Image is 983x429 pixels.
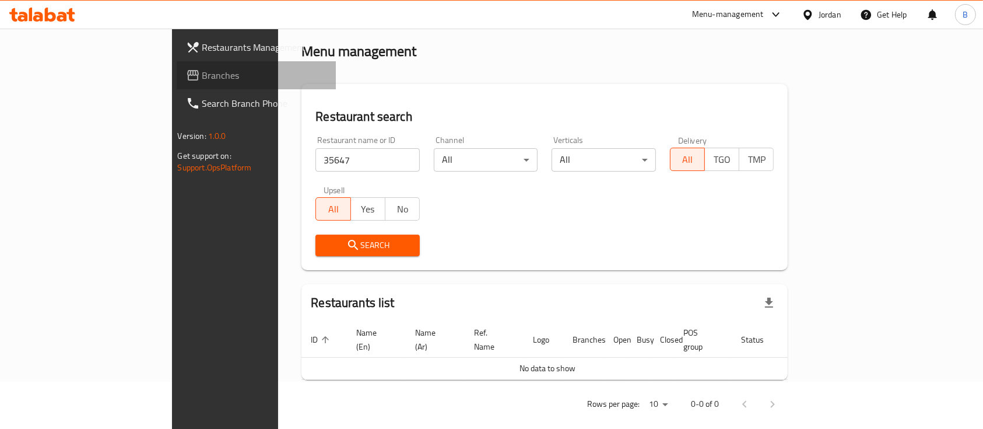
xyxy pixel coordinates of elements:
span: Name (En) [356,326,392,354]
a: Restaurants Management [177,33,336,61]
table: enhanced table [301,322,833,380]
span: 1.0.0 [208,128,226,144]
span: TMP [744,151,769,168]
button: TGO [704,148,739,171]
span: Status [741,333,779,347]
label: Upsell [324,186,345,194]
span: Name (Ar) [415,326,451,354]
input: Search for restaurant name or ID.. [315,148,420,172]
th: Busy [627,322,651,358]
span: Branches [202,68,327,82]
p: 0-0 of 0 [691,397,719,411]
div: Export file [755,289,783,317]
div: Menu-management [692,8,764,22]
label: Delivery [678,136,707,144]
span: Yes [356,201,381,218]
button: All [315,197,350,221]
span: POS group [683,326,718,354]
span: ID [311,333,333,347]
p: Rows per page: [587,397,640,411]
h2: Restaurants list [311,294,394,312]
th: Open [604,322,627,358]
h2: Restaurant search [315,108,774,125]
button: Yes [350,197,385,221]
div: All [434,148,538,172]
span: Search [325,238,410,253]
div: Jordan [819,8,841,21]
div: Rows per page: [644,396,672,413]
th: Branches [563,322,604,358]
a: Support.OpsPlatform [178,160,252,175]
span: No data to show [519,361,575,376]
span: B [963,8,968,21]
span: Version: [178,128,206,144]
button: TMP [739,148,774,171]
a: Branches [177,61,336,89]
span: Search Branch Phone [202,96,327,110]
div: All [552,148,656,172]
span: Get support on: [178,148,231,163]
button: No [385,197,420,221]
span: TGO [710,151,735,168]
h2: Menu management [301,42,416,61]
th: Closed [651,322,674,358]
a: Search Branch Phone [177,89,336,117]
span: Ref. Name [474,326,510,354]
span: Restaurants Management [202,40,327,54]
span: All [321,201,346,218]
button: All [670,148,705,171]
button: Search [315,235,420,256]
th: Logo [524,322,563,358]
span: No [390,201,415,218]
span: All [675,151,700,168]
